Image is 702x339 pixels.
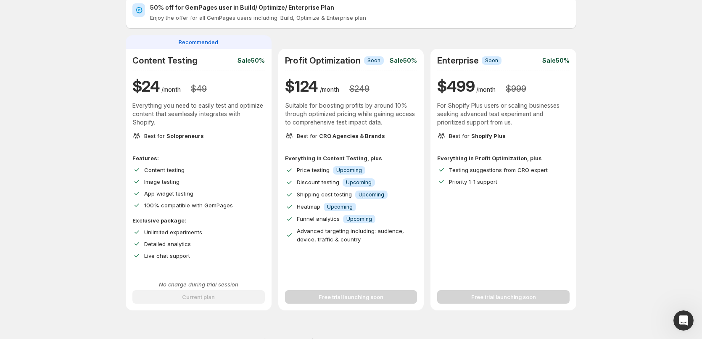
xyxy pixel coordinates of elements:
span: Price testing [297,167,330,173]
h2: Profit Optimization [285,56,361,66]
span: Shopify Plus [471,132,506,139]
span: Image testing [144,178,179,185]
p: Best for [297,132,385,140]
span: Upcoming [327,204,353,210]
p: Sale 50% [238,56,265,65]
span: Recommended [179,38,218,46]
p: For Shopify Plus users or scaling businesses seeking advanced test experiment and prioritized sup... [437,101,570,127]
span: Heatmap [297,203,320,210]
h1: $ 499 [437,76,475,96]
p: Sale 50% [390,56,417,65]
p: No charge during trial session [132,280,265,289]
p: Sale 50% [542,56,570,65]
span: Soon [367,57,380,64]
span: App widget testing [144,190,193,197]
h3: $ 999 [506,84,526,94]
p: Enjoy the offer for all GemPages users including: Build, Optimize & Enterprise plan [150,13,570,22]
span: Upcoming [336,167,362,174]
span: Content testing [144,167,185,173]
p: /month [320,85,339,94]
h2: Content Testing [132,56,198,66]
span: Upcoming [359,191,384,198]
span: Upcoming [346,179,372,186]
p: Best for [449,132,506,140]
p: /month [476,85,496,94]
p: Exclusive package: [132,216,265,225]
span: Testing suggestions from CRO expert [449,167,548,173]
h3: $ 249 [349,84,369,94]
span: Live chat support [144,252,190,259]
p: Features: [132,154,265,162]
p: Suitable for boosting profits by around 10% through optimized pricing while gaining access to com... [285,101,417,127]
span: Unlimited experiments [144,229,202,236]
h3: $ 49 [191,84,206,94]
iframe: Intercom live chat [673,310,694,331]
p: Everything you need to easily test and optimize content that seamlessly integrates with Shopify. [132,101,265,127]
span: Solopreneurs [166,132,204,139]
p: /month [161,85,181,94]
h2: 50% off for GemPages user in Build/ Optimize/ Enterprise Plan [150,3,570,12]
span: 100% compatible with GemPages [144,202,233,209]
span: Shipping cost testing [297,191,352,198]
span: Discount testing [297,179,339,185]
span: Priority 1-1 support [449,178,497,185]
span: Funnel analytics [297,215,340,222]
span: Advanced targeting including: audience, device, traffic & country [297,228,404,243]
p: Everything in Profit Optimization, plus [437,154,570,162]
h1: $ 24 [132,76,160,96]
h2: Enterprise [437,56,478,66]
p: Best for [144,132,204,140]
span: Upcoming [346,216,372,222]
h1: $ 124 [285,76,318,96]
span: CRO Agencies & Brands [319,132,385,139]
span: Detailed analytics [144,241,191,247]
p: Everything in Content Testing, plus [285,154,417,162]
span: Soon [485,57,498,64]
